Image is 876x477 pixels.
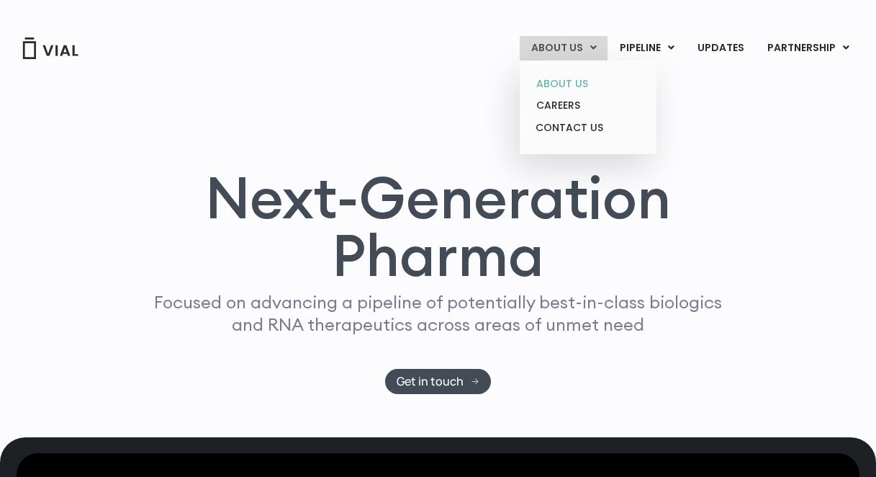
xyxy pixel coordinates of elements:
a: CONTACT US [525,117,651,140]
a: PIPELINEMenu Toggle [608,36,685,61]
a: Get in touch [385,369,491,394]
a: CAREERS [525,94,651,117]
span: Get in touch [397,376,464,387]
h1: Next-Generation Pharma [127,169,750,284]
a: ABOUT USMenu Toggle [520,36,608,61]
img: Vial Logo [22,37,79,59]
p: Focused on advancing a pipeline of potentially best-in-class biologics and RNA therapeutics acros... [148,291,728,336]
a: ABOUT US [525,73,651,95]
a: UPDATES [686,36,755,61]
a: PARTNERSHIPMenu Toggle [756,36,861,61]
